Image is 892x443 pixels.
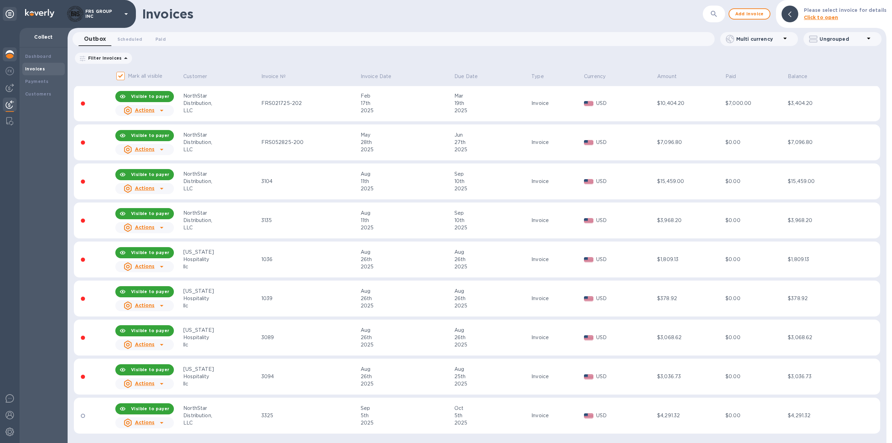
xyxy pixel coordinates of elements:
div: Invoice [531,217,582,224]
div: Aug [454,249,529,256]
div: 17th [361,100,452,107]
div: 2025 [454,302,529,310]
img: USD [584,101,593,106]
b: Visible to payer [131,250,169,255]
p: Currency [584,73,606,80]
div: Invoice [531,178,582,185]
div: Distribution, [183,217,259,224]
div: FRS021725-202 [261,100,359,107]
img: USD [584,413,593,418]
u: Actions [135,185,155,191]
div: NorthStar [183,92,259,100]
b: Invoices [25,66,45,71]
b: Visible to payer [131,328,169,333]
b: Visible to payer [131,172,169,177]
div: LLC [183,185,259,192]
div: $3,068.62 [657,334,723,341]
div: $7,000.00 [725,100,786,107]
p: Due Date [454,73,478,80]
div: 26th [361,256,452,263]
u: Actions [135,107,155,113]
div: [US_STATE] [183,288,259,295]
div: 1036 [261,256,359,263]
div: 2025 [454,263,529,270]
div: Invoice [531,373,582,380]
div: $3,404.20 [788,100,854,107]
div: 3104 [261,178,359,185]
div: $0.00 [725,256,786,263]
b: Visible to payer [131,367,169,372]
p: Customer [183,73,207,80]
div: $3,036.73 [657,373,723,380]
p: USD [596,334,655,341]
h1: Invoices [142,7,193,21]
div: 26th [454,334,529,341]
u: Actions [135,224,155,230]
div: llc [183,302,259,310]
p: Paid [725,73,736,80]
div: Invoice [531,100,582,107]
p: USD [596,178,655,185]
b: Visible to payer [131,289,169,294]
div: Distribution, [183,100,259,107]
b: Dashboard [25,54,52,59]
p: USD [596,256,655,263]
div: 2025 [454,419,529,427]
span: Type [531,73,553,80]
span: Add invoice [735,10,764,18]
u: Actions [135,146,155,152]
b: Visible to payer [131,133,169,138]
div: $10,404.20 [657,100,723,107]
u: Actions [135,303,155,308]
div: Mar [454,92,529,100]
div: Sep [454,209,529,217]
div: 2025 [361,146,452,153]
img: USD [584,335,593,340]
div: 19th [454,100,529,107]
p: Filter Invoices [85,55,122,61]
button: Add invoice [729,8,770,20]
div: 3135 [261,217,359,224]
div: Aug [454,327,529,334]
div: $15,459.00 [788,178,854,185]
div: 26th [361,373,452,380]
div: NorthStar [183,405,259,412]
div: $15,459.00 [657,178,723,185]
div: $0.00 [725,334,786,341]
div: $378.92 [788,295,854,302]
div: 2025 [361,107,452,114]
div: 25th [454,373,529,380]
img: USD [584,218,593,223]
u: Actions [135,263,155,269]
div: 27th [454,139,529,146]
div: 2025 [361,185,452,192]
p: Amount [657,73,677,80]
div: $0.00 [725,217,786,224]
div: [US_STATE] [183,366,259,373]
div: Distribution, [183,139,259,146]
div: $0.00 [725,139,786,146]
div: Invoice [531,334,582,341]
div: 26th [361,334,452,341]
div: Invoice [531,295,582,302]
div: 2025 [454,224,529,231]
b: Customers [25,91,52,97]
u: Actions [135,381,155,386]
div: 1039 [261,295,359,302]
div: LLC [183,107,259,114]
div: LLC [183,146,259,153]
div: Aug [361,288,452,295]
div: Jun [454,131,529,139]
div: Aug [361,170,452,178]
div: Distribution, [183,412,259,419]
div: 3089 [261,334,359,341]
div: FRS052825-200 [261,139,359,146]
div: 2025 [361,263,452,270]
div: 10th [454,217,529,224]
div: $1,809.13 [788,256,854,263]
p: Multi currency [736,36,781,43]
div: 10th [454,178,529,185]
div: LLC [183,419,259,427]
p: USD [596,412,655,419]
div: Aug [454,288,529,295]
